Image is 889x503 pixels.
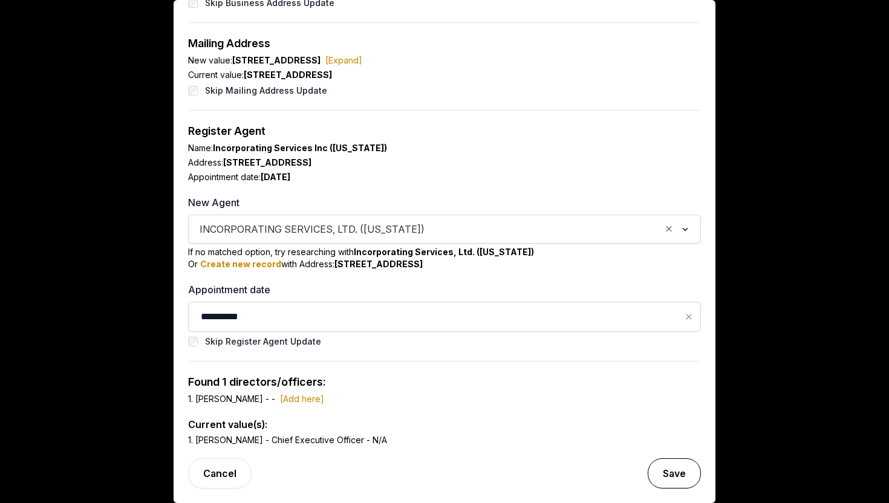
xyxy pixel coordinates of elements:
span: INCORPORATING SERVICES, LTD. ([US_STATE]) [197,221,428,238]
div: Name: [188,142,701,154]
div: Current value(s): [188,405,701,432]
div: Current value: [188,69,701,81]
div: Found 1 directors/officers: [188,362,701,391]
label: New Agent [188,195,701,210]
button: Clear Selected [663,221,674,238]
div: Address: [188,157,701,169]
input: Search for option [430,221,660,238]
b: Incorporating Services, Ltd. ([US_STATE]) [354,247,534,257]
b: [STREET_ADDRESS] [244,70,332,80]
div: Register Agent [188,123,701,140]
b: [STREET_ADDRESS] [232,55,321,65]
label: Appointment date [188,282,701,297]
div: Mailing Address [188,23,701,52]
a: [Expand] [325,55,362,65]
span: with Address: [281,259,423,269]
label: Skip Mailing Address Update [205,85,327,96]
div: Appointment date: [188,171,701,183]
input: Datepicker input [188,302,701,332]
b: [STREET_ADDRESS] [334,259,423,269]
b: [DATE] [261,172,290,182]
a: Create new record [200,259,281,269]
label: Skip Register Agent Update [205,336,321,346]
b: Incorporating Services Inc ([US_STATE]) [213,143,387,153]
div: If no matched option, try researching with Or [188,246,701,270]
div: 1. [PERSON_NAME] - - [188,393,701,405]
div: 1. [PERSON_NAME] - Chief Executive Officer - N/A [188,434,701,446]
div: New value: [188,54,701,67]
a: Cancel [188,458,252,488]
a: [Add here] [280,394,324,404]
b: [STREET_ADDRESS] [223,157,311,167]
div: Search for option [194,218,695,240]
button: Save [648,458,701,488]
